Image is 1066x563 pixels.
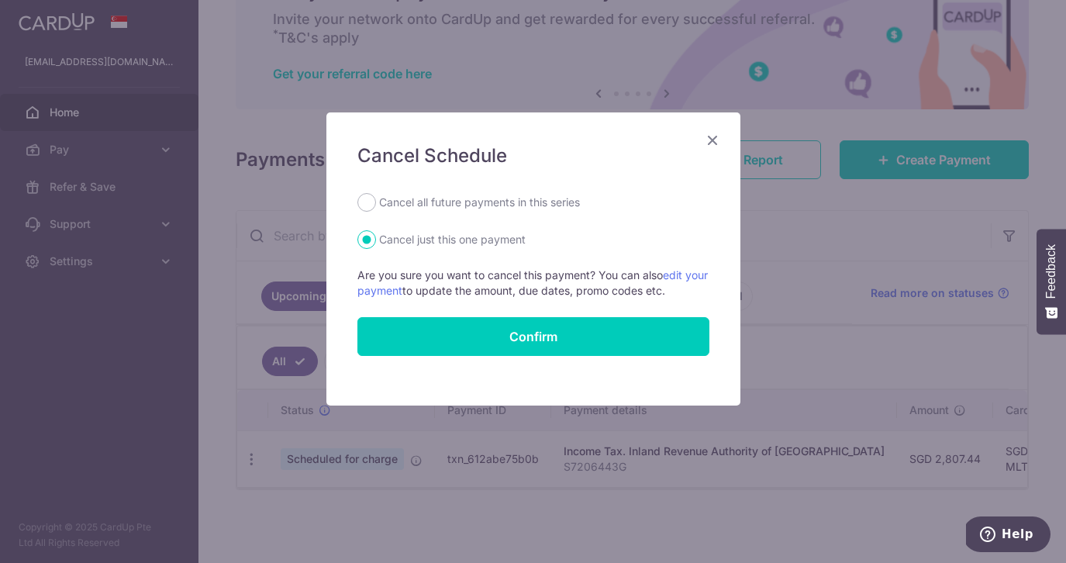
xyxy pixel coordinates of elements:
iframe: Opens a widget where you can find more information [966,516,1050,555]
button: Feedback - Show survey [1037,229,1066,334]
h5: Cancel Schedule [357,143,709,168]
label: Cancel just this one payment [379,230,526,249]
span: Feedback [1044,244,1058,299]
button: Close [703,131,722,150]
button: Confirm [357,317,709,356]
label: Cancel all future payments in this series [379,193,580,212]
p: Are you sure you want to cancel this payment? You can also to update the amount, due dates, promo... [357,268,709,299]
